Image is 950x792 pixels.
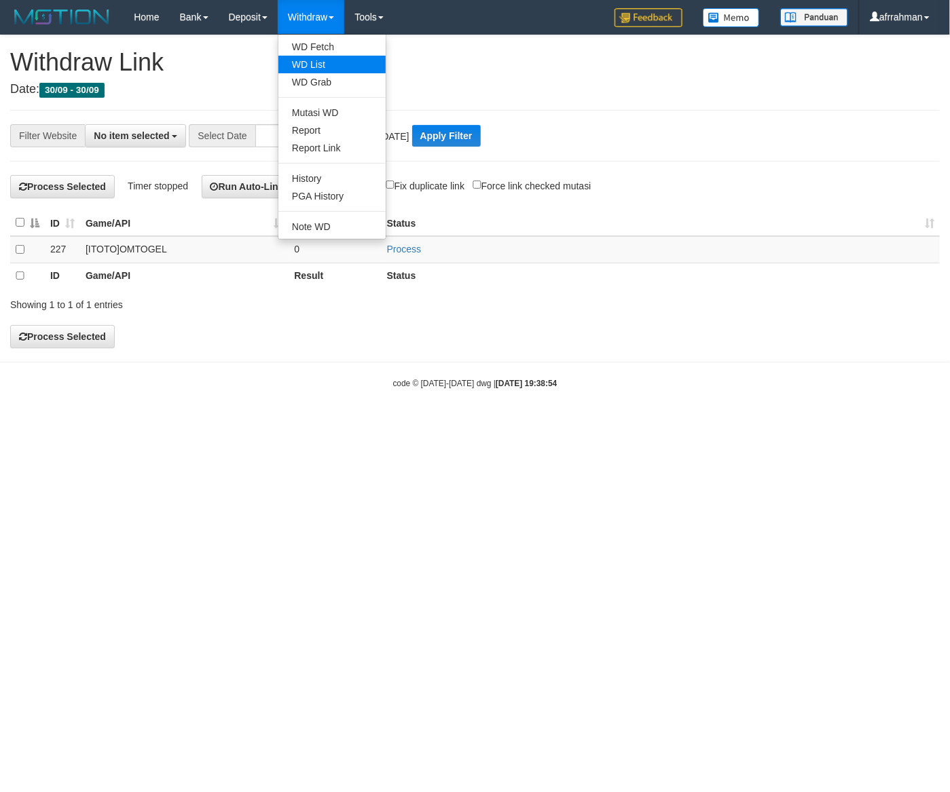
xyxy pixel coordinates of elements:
[371,128,409,143] label: [DATE]
[45,236,80,263] td: 227
[294,244,299,254] span: 0
[10,83,940,96] h4: Date:
[278,139,386,157] a: Report Link
[45,210,80,236] th: ID: activate to sort column ascending
[10,49,940,76] h1: Withdraw Link
[278,38,386,56] a: WD Fetch
[278,170,386,187] a: History
[10,175,940,198] h4: Parameters:
[780,8,848,26] img: panduan.png
[278,187,386,205] a: PGA History
[278,73,386,91] a: WD Grab
[496,379,557,388] strong: [DATE] 19:38:54
[10,175,115,198] button: Process Selected
[94,130,169,141] span: No item selected
[278,104,386,121] a: Mutasi WD
[615,8,682,27] img: Feedback.jpg
[80,263,289,288] th: Game/API
[85,124,186,147] button: No item selected
[278,218,386,235] a: Note WD
[202,175,293,198] button: Run Auto-Link
[387,244,422,254] a: Process
[382,263,940,288] th: Status
[278,121,386,139] a: Report
[39,83,105,98] span: 30/09 - 30/09
[10,124,85,147] div: Filter Website
[80,210,289,236] th: Game/API: activate to sort column ascending
[80,236,289,263] td: [ITOTO] OMTOGEL
[10,293,386,312] div: Showing 1 to 1 of 1 entries
[128,180,188,191] span: Timer stopped
[278,56,386,73] a: WD List
[382,210,940,236] th: Status: activate to sort column ascending
[189,124,255,147] span: Select Date
[386,178,464,191] label: Fix duplicate link
[412,125,481,147] button: Apply Filter
[393,379,558,388] small: code © [DATE]-[DATE] dwg |
[10,7,113,27] img: MOTION_logo.png
[386,181,395,189] input: Fix duplicate link
[473,181,481,189] input: Force link checked mutasi
[703,8,760,27] img: Button%20Memo.svg
[289,263,381,288] th: Result
[10,325,115,348] button: Process Selected
[473,178,591,191] label: Force link checked mutasi
[45,263,80,288] th: ID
